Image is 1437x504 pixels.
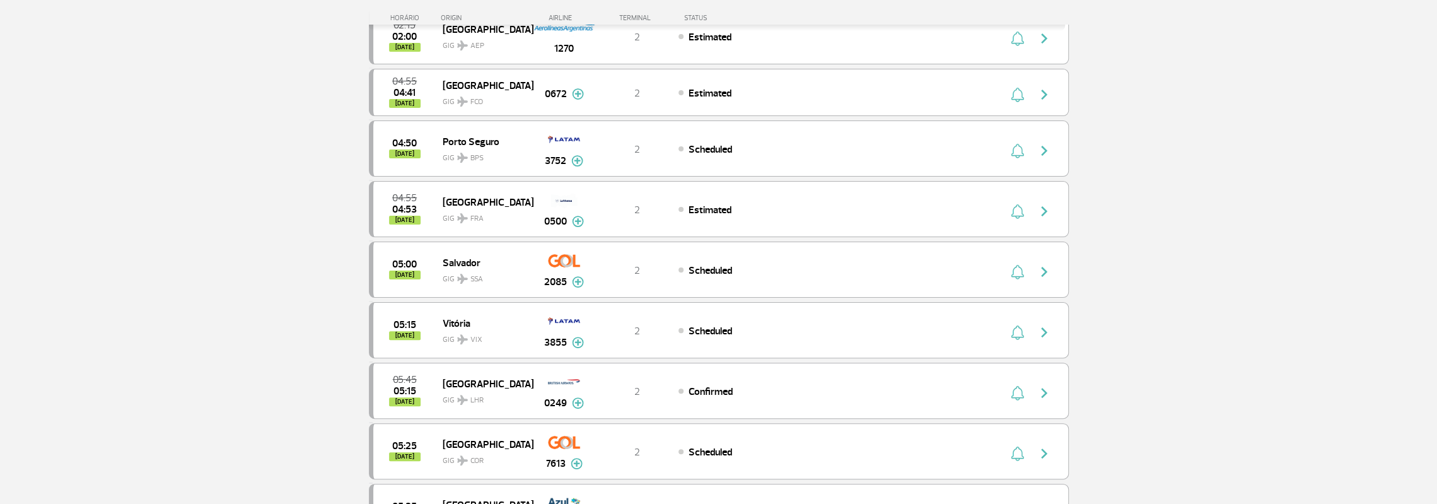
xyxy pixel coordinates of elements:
span: 0500 [544,214,567,229]
div: ORIGIN [441,14,533,22]
span: 2 [634,87,640,100]
span: 2025-09-27 04:53:00 [392,205,417,214]
span: 2 [634,31,640,44]
span: 1270 [554,41,574,56]
span: GIG [443,448,523,467]
img: mais-info-painel-voo.svg [571,155,583,167]
span: 2025-09-27 05:45:00 [393,375,417,384]
img: destiny_airplane.svg [457,40,468,50]
img: destiny_airplane.svg [457,334,468,344]
span: [DATE] [389,149,421,158]
span: SSA [470,274,483,285]
img: seta-direita-painel-voo.svg [1037,204,1052,219]
span: 2085 [544,274,567,290]
div: HORÁRIO [373,14,441,22]
div: TERMINAL [596,14,678,22]
span: 3752 [545,153,566,168]
span: [GEOGRAPHIC_DATA] [443,375,523,392]
img: mais-info-painel-voo.svg [572,276,584,288]
span: [DATE] [389,271,421,279]
span: 0249 [544,396,567,411]
span: 2025-09-27 05:25:00 [392,442,417,450]
span: [GEOGRAPHIC_DATA] [443,436,523,452]
span: COR [470,455,484,467]
span: [DATE] [389,397,421,406]
span: Scheduled [688,446,731,459]
span: 2025-09-27 04:50:00 [392,139,417,148]
span: 2 [634,385,640,398]
img: mais-info-painel-voo.svg [572,88,584,100]
span: [GEOGRAPHIC_DATA] [443,194,523,210]
span: Estimated [688,204,731,216]
span: Scheduled [688,143,731,156]
span: 2025-09-27 05:00:00 [392,260,417,269]
img: seta-direita-painel-voo.svg [1037,31,1052,46]
img: sino-painel-voo.svg [1011,446,1024,461]
span: 0672 [545,86,567,102]
span: Scheduled [688,325,731,337]
img: mais-info-painel-voo.svg [571,458,583,469]
span: AEP [470,40,484,52]
span: FRA [470,213,484,225]
img: mais-info-painel-voo.svg [572,216,584,227]
span: 2 [634,264,640,277]
img: seta-direita-painel-voo.svg [1037,87,1052,102]
img: mais-info-painel-voo.svg [572,397,584,409]
img: destiny_airplane.svg [457,97,468,107]
span: FCO [470,97,483,108]
img: sino-painel-voo.svg [1011,31,1024,46]
span: 2 [634,143,640,156]
img: seta-direita-painel-voo.svg [1037,446,1052,461]
img: destiny_airplane.svg [457,213,468,223]
span: GIG [443,90,523,108]
span: Scheduled [688,264,731,277]
img: destiny_airplane.svg [457,274,468,284]
span: GIG [443,146,523,164]
img: seta-direita-painel-voo.svg [1037,264,1052,279]
span: BPS [470,153,484,164]
span: 2 [634,446,640,459]
span: VIX [470,334,482,346]
span: [DATE] [389,331,421,340]
span: [DATE] [389,452,421,461]
img: seta-direita-painel-voo.svg [1037,143,1052,158]
span: 2025-09-27 04:55:00 [392,77,417,86]
span: 2025-09-27 04:55:00 [392,194,417,202]
img: seta-direita-painel-voo.svg [1037,325,1052,340]
div: STATUS [678,14,781,22]
img: sino-painel-voo.svg [1011,264,1024,279]
span: [GEOGRAPHIC_DATA] [443,77,523,93]
img: sino-painel-voo.svg [1011,143,1024,158]
span: Estimated [688,87,731,100]
span: 2025-09-27 05:15:00 [393,320,416,329]
span: 2 [634,204,640,216]
span: Salvador [443,254,523,271]
span: 2025-09-27 05:15:00 [393,387,416,396]
img: sino-painel-voo.svg [1011,385,1024,401]
span: GIG [443,327,523,346]
img: sino-painel-voo.svg [1011,87,1024,102]
span: GIG [443,33,523,52]
span: 2025-09-27 02:00:00 [392,32,417,41]
span: GIG [443,388,523,406]
span: LHR [470,395,484,406]
img: sino-painel-voo.svg [1011,204,1024,219]
span: 3855 [544,335,567,350]
img: destiny_airplane.svg [457,455,468,466]
div: AIRLINE [533,14,596,22]
span: 2 [634,325,640,337]
span: Confirmed [688,385,732,398]
img: seta-direita-painel-voo.svg [1037,385,1052,401]
span: [DATE] [389,43,421,52]
img: destiny_airplane.svg [457,153,468,163]
span: 7613 [546,456,566,471]
span: Estimated [688,31,731,44]
span: GIG [443,267,523,285]
span: Porto Seguro [443,133,523,149]
span: [DATE] [389,216,421,225]
img: sino-painel-voo.svg [1011,325,1024,340]
img: destiny_airplane.svg [457,395,468,405]
span: [DATE] [389,99,421,108]
span: Vitória [443,315,523,331]
span: 2025-09-27 04:41:00 [393,88,416,97]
